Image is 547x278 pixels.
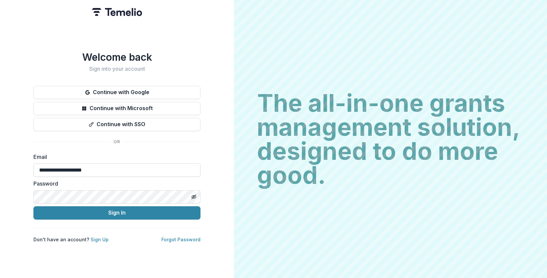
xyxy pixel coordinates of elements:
[33,66,200,72] h2: Sign into your account
[91,237,109,242] a: Sign Up
[33,118,200,131] button: Continue with SSO
[33,153,196,161] label: Email
[92,8,142,16] img: Temelio
[33,180,196,188] label: Password
[33,102,200,115] button: Continue with Microsoft
[161,237,200,242] a: Forgot Password
[188,192,199,202] button: Toggle password visibility
[33,51,200,63] h1: Welcome back
[33,206,200,220] button: Sign In
[33,86,200,99] button: Continue with Google
[33,236,109,243] p: Don't have an account?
